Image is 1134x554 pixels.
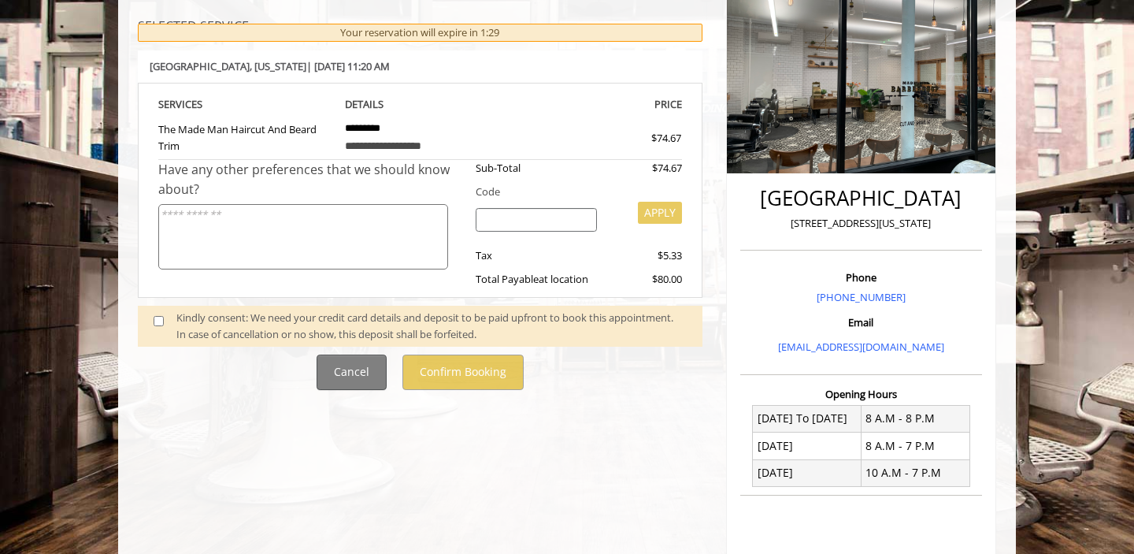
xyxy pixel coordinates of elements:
div: Have any other preferences that we should know about? [158,160,464,200]
span: S [197,97,202,111]
h3: Opening Hours [740,389,982,400]
div: Your reservation will expire in 1:29 [138,24,702,42]
td: 8 A.M - 8 P.M [861,405,969,432]
div: $74.67 [609,160,681,177]
span: at location [539,272,588,286]
div: Kindly consent: We need your credit card details and deposit to be paid upfront to book this appo... [176,310,687,343]
button: Confirm Booking [402,355,524,390]
h3: Phone [744,272,978,283]
span: , [US_STATE] [250,59,306,73]
td: [DATE] [753,433,862,459]
button: Cancel [317,355,387,390]
h3: Email [744,317,978,328]
th: PRICE [507,95,682,113]
th: DETAILS [333,95,508,113]
td: 8 A.M - 7 P.M [861,433,969,459]
td: The Made Man Haircut And Beard Trim [158,113,333,159]
b: [GEOGRAPHIC_DATA] | [DATE] 11:20 AM [150,59,390,73]
button: APPLY [638,202,682,224]
h3: SELECTED SERVICE [138,20,702,35]
div: Sub-Total [464,160,610,177]
h2: [GEOGRAPHIC_DATA] [744,187,978,210]
div: $80.00 [609,271,681,288]
td: [DATE] [753,459,862,486]
div: $74.67 [595,130,681,147]
th: SERVICE [158,95,333,113]
a: [PHONE_NUMBER] [817,290,906,304]
td: [DATE] To [DATE] [753,405,862,432]
div: $5.33 [609,247,681,264]
div: Code [464,184,682,200]
p: [STREET_ADDRESS][US_STATE] [744,215,978,232]
a: [EMAIL_ADDRESS][DOMAIN_NAME] [778,340,944,354]
div: Tax [464,247,610,264]
td: 10 A.M - 7 P.M [861,459,969,486]
div: Total Payable [464,271,610,288]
